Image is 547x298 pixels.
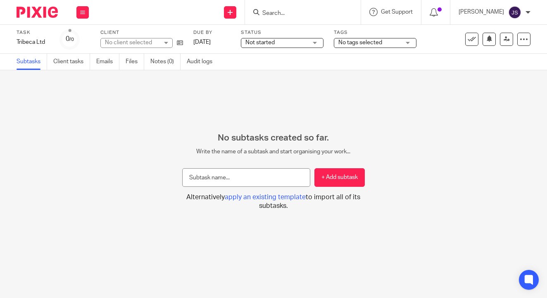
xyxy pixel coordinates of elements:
[334,29,416,36] label: Tags
[182,148,364,156] p: Write the name of a subtask and start organising your work...
[381,9,413,15] span: Get Support
[187,54,219,70] a: Audit logs
[182,193,364,211] button: Alternativelyapply an existing templateto import all of its subtasks.
[459,8,504,16] p: [PERSON_NAME]
[193,29,231,36] label: Due by
[17,7,58,18] img: Pixie
[17,54,47,70] a: Subtasks
[53,54,90,70] a: Client tasks
[241,29,323,36] label: Status
[182,168,310,187] input: Subtask name...
[17,38,50,46] div: Tribeca Ltd
[150,54,181,70] a: Notes (0)
[193,39,211,45] span: [DATE]
[245,40,275,45] span: Not started
[66,34,74,44] div: 0
[17,29,50,36] label: Task
[69,37,74,42] small: /0
[105,38,159,47] div: No client selected
[96,54,119,70] a: Emails
[126,54,144,70] a: Files
[182,133,364,143] h2: No subtasks created so far.
[314,168,365,187] button: + Add subtask
[262,10,336,17] input: Search
[225,194,306,200] span: apply an existing template
[508,6,521,19] img: svg%3E
[100,29,183,36] label: Client
[338,40,382,45] span: No tags selected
